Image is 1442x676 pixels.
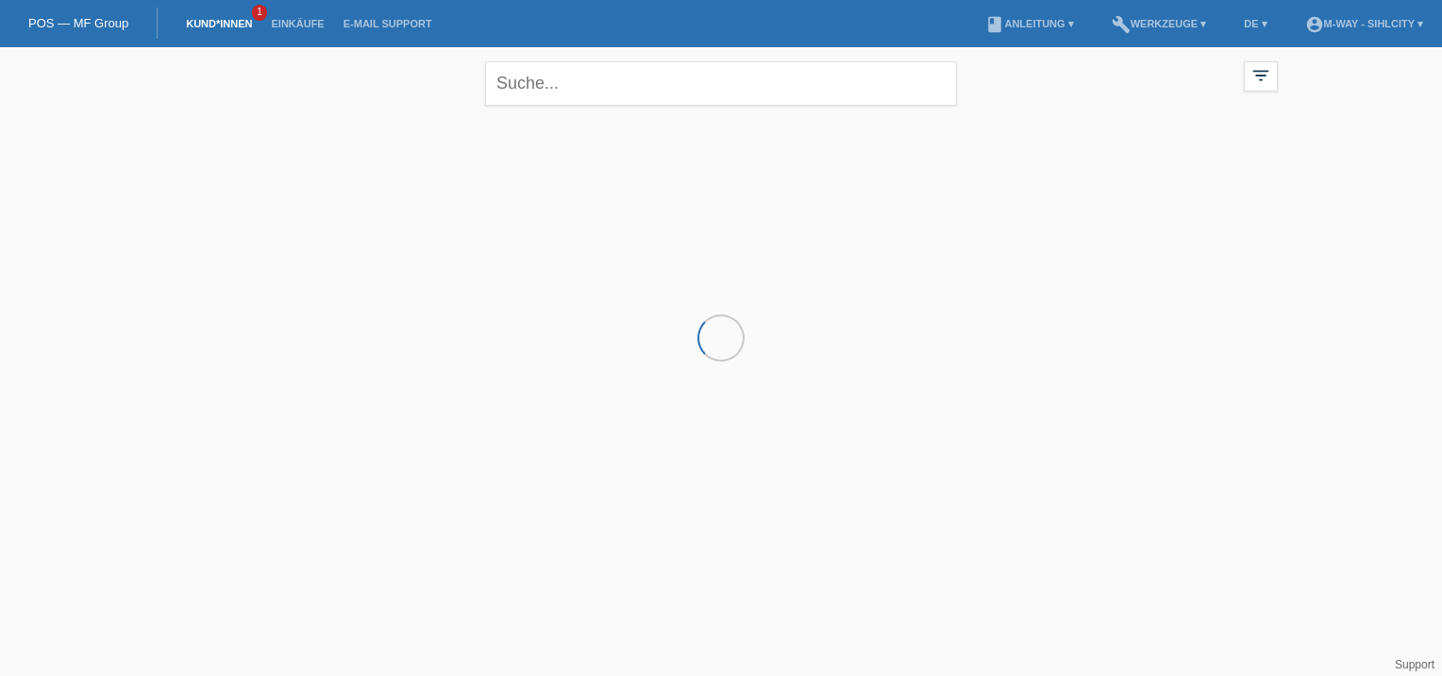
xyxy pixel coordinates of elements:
a: bookAnleitung ▾ [976,18,1082,29]
i: build [1112,15,1131,34]
a: E-Mail Support [334,18,442,29]
a: DE ▾ [1234,18,1276,29]
i: book [985,15,1004,34]
a: account_circlem-way - Sihlcity ▾ [1296,18,1433,29]
i: filter_list [1250,65,1271,86]
span: 1 [252,5,267,21]
input: Suche... [485,61,957,106]
a: Support [1395,658,1434,671]
i: account_circle [1305,15,1324,34]
a: Kund*innen [176,18,261,29]
a: buildWerkzeuge ▾ [1102,18,1216,29]
a: POS — MF Group [28,16,128,30]
a: Einkäufe [261,18,333,29]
